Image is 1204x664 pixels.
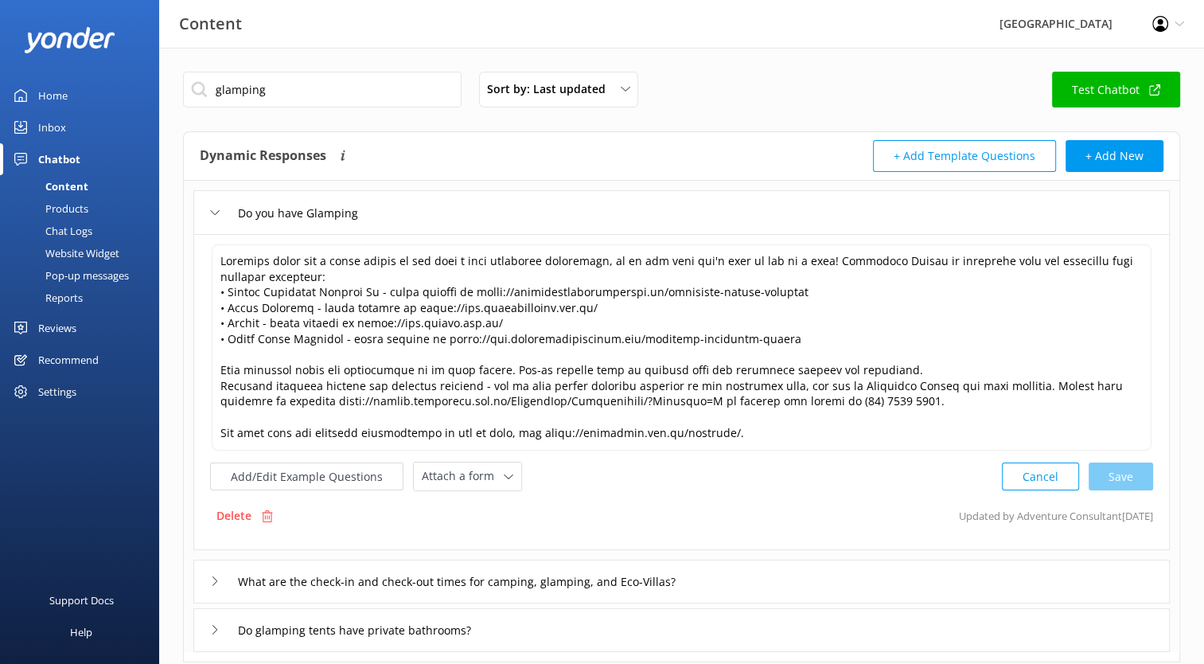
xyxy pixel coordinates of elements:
[10,220,92,242] div: Chat Logs
[10,242,119,264] div: Website Widget
[216,507,251,525] p: Delete
[49,584,114,616] div: Support Docs
[10,264,159,287] a: Pop-up messages
[38,312,76,344] div: Reviews
[487,80,615,98] span: Sort by: Last updated
[10,197,88,220] div: Products
[212,244,1151,451] textarea: Loremips dolor sit a conse adipis el sed doei t inci utlaboree doloremagn, al en adm veni qui'n e...
[1052,72,1180,107] a: Test Chatbot
[210,463,403,490] button: Add/Edit Example Questions
[10,220,159,242] a: Chat Logs
[10,197,159,220] a: Products
[200,140,326,172] h4: Dynamic Responses
[10,175,88,197] div: Content
[422,467,504,485] span: Attach a form
[10,287,83,309] div: Reports
[959,501,1153,531] p: Updated by Adventure Consultant [DATE]
[183,72,462,107] input: Search all Chatbot Content
[38,376,76,408] div: Settings
[38,80,68,111] div: Home
[70,616,92,648] div: Help
[10,175,159,197] a: Content
[10,287,159,309] a: Reports
[179,11,242,37] h3: Content
[24,27,115,53] img: yonder-white-logo.png
[38,143,80,175] div: Chatbot
[10,242,159,264] a: Website Widget
[873,140,1056,172] button: + Add Template Questions
[1066,140,1163,172] button: + Add New
[38,344,99,376] div: Recommend
[1002,463,1079,490] button: Cancel
[10,264,129,287] div: Pop-up messages
[38,111,66,143] div: Inbox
